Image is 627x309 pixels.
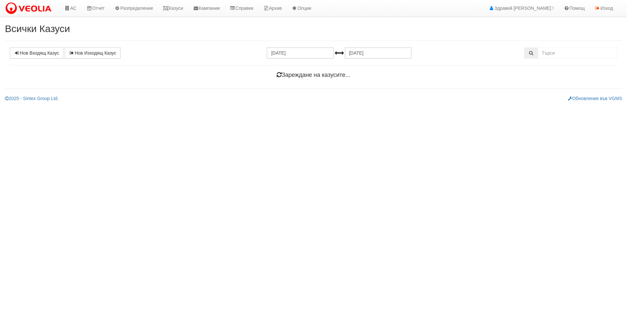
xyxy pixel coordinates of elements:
[10,47,63,59] a: Нов Входящ Казус
[10,72,617,78] h4: Зареждане на казусите...
[5,23,622,34] h2: Всички Казуси
[65,47,121,59] a: Нов Изходящ Казус
[568,96,622,101] a: Обновления във VGMS
[5,96,59,101] a: 2025 - Sintex Group Ltd.
[5,2,55,15] img: VeoliaLogo.png
[538,47,617,59] input: Търсене по Идентификатор, Бл/Вх/Ап, Тип, Описание, Моб. Номер, Имейл, Файл, Коментар,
